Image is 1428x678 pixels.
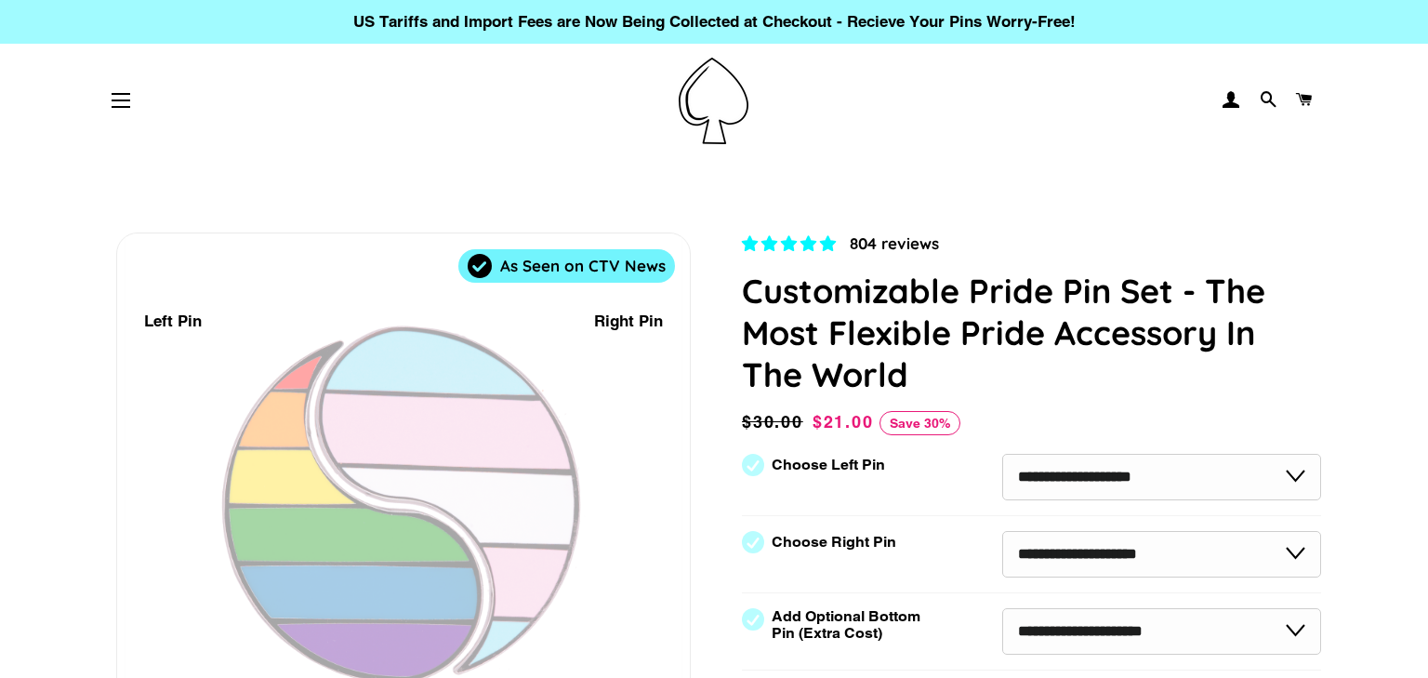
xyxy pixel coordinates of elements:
[594,309,663,334] div: Right Pin
[879,411,960,435] span: Save 30%
[772,608,928,642] label: Add Optional Bottom Pin (Extra Cost)
[742,409,808,435] span: $30.00
[813,412,874,432] span: $21.00
[772,457,885,473] label: Choose Left Pin
[742,270,1321,395] h1: Customizable Pride Pin Set - The Most Flexible Pride Accessory In The World
[772,534,896,551] label: Choose Right Pin
[850,233,939,253] span: 804 reviews
[742,234,840,253] span: 4.83 stars
[679,58,748,144] img: Pin-Ace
